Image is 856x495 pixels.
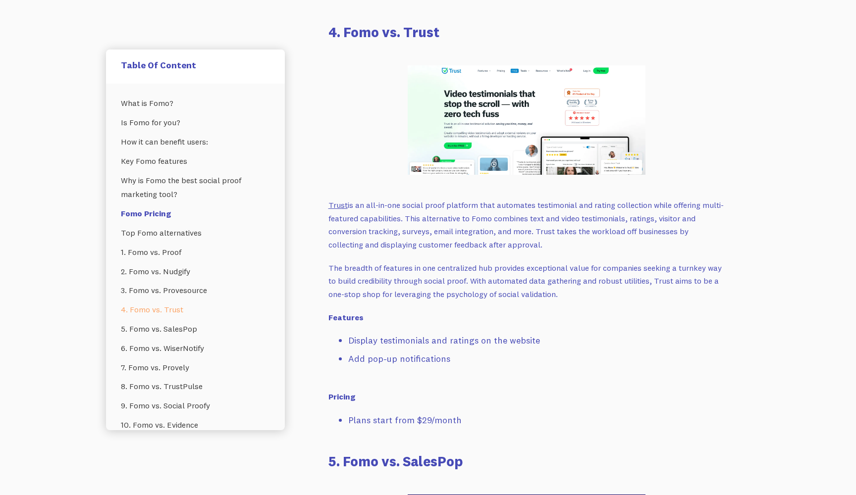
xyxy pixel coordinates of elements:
a: Is Fomo for you? [121,113,270,132]
a: How it can benefit users: [121,132,270,151]
p: is an all-in-one social proof platform that automates testimonial and rating collection while off... [328,198,725,251]
h5: Table Of Content [121,59,270,71]
strong: Pricing [328,392,356,401]
p: The breadth of features in one centralized hub provides exceptional value for companies seeking a... [328,261,725,301]
a: 10. Fomo vs. Evidence [121,415,270,435]
a: Key Fomo features [121,151,270,171]
li: Plans start from $29/month [348,413,725,428]
h3: 5. Fomo vs. SalesPop [328,451,725,471]
a: Why is Fomo the best social proof marketing tool? [121,171,270,204]
a: 5. Fomo vs. SalesPop [121,319,270,339]
a: Trust [328,200,348,210]
a: 1. Fomo vs. Proof [121,243,270,262]
a: 8. Fomo vs. TrustPulse [121,377,270,396]
a: What is Fomo? [121,94,270,113]
a: 3. Fomo vs. Provesource [121,281,270,300]
a: 2. Fomo vs. Nudgify [121,262,270,281]
strong: Fomo Pricing [121,208,171,218]
h3: 4. Fomo vs. Trust [328,22,725,42]
a: Fomo Pricing [121,204,270,223]
a: 4. Fomo vs. Trust [121,300,270,319]
a: 9. Fomo vs. Social Proofy [121,396,270,415]
li: Display testimonials and ratings on the website [348,334,725,348]
li: Add pop-up notifications [348,352,725,366]
strong: Features [328,312,364,322]
a: Top Fomo alternatives [121,223,270,243]
a: 6. Fomo vs. WiserNotify [121,339,270,358]
a: 7. Fomo vs. Provely [121,358,270,377]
